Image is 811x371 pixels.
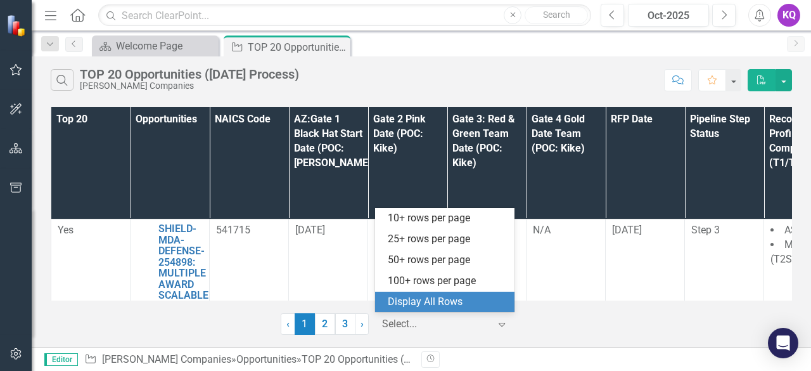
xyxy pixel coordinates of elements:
[388,295,507,309] div: Display All Rows
[102,353,231,365] a: [PERSON_NAME] Companies
[44,353,78,366] span: Editor
[777,4,800,27] button: KQ
[768,328,798,358] div: Open Intercom Messenger
[58,224,73,236] span: Yes
[388,232,507,247] div: 25+ rows per page
[533,223,599,238] div: N/A
[388,253,507,268] div: 50+ rows per page
[98,4,591,27] input: Search ClearPoint...
[612,224,642,236] span: [DATE]
[248,39,347,55] div: TOP 20 Opportunities ([DATE] Process)
[388,274,507,289] div: 100+ rows per page
[691,224,720,236] span: Step 3
[80,67,299,81] div: TOP 20 Opportunities ([DATE] Process)
[361,318,364,330] span: ›
[116,38,215,54] div: Welcome Page
[388,211,507,226] div: 10+ rows per page
[295,224,325,236] span: [DATE]
[84,353,412,367] div: » »
[335,313,355,335] a: 3
[543,10,570,20] span: Search
[632,8,705,23] div: Oct-2025
[6,15,29,37] img: ClearPoint Strategy
[80,81,299,91] div: [PERSON_NAME] Companies
[302,353,475,365] div: TOP 20 Opportunities ([DATE] Process)
[295,313,315,335] span: 1
[525,6,588,24] button: Search
[236,353,297,365] a: Opportunities
[216,224,250,236] span: 541715
[315,313,335,335] a: 2
[286,318,290,330] span: ‹
[95,38,215,54] a: Welcome Page
[628,4,709,27] button: Oct-2025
